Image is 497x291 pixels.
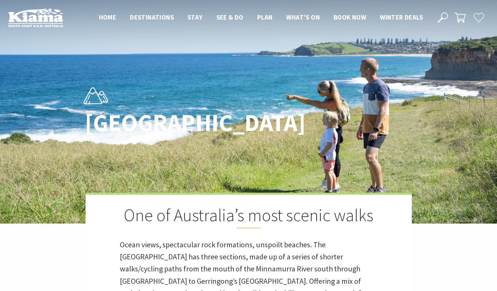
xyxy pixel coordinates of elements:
span: What’s On [286,13,320,21]
span: Book now [334,13,366,21]
span: Home [99,13,116,21]
span: Stay [188,13,203,21]
span: Destinations [130,13,174,21]
span: Winter Deals [380,13,423,21]
h2: One of Australia’s most scenic walks [120,205,377,228]
nav: Main Menu [92,12,430,23]
span: Plan [257,13,273,21]
h1: [GEOGRAPHIC_DATA] [85,110,279,136]
img: Kiama Logo [8,8,63,27]
span: See & Do [216,13,244,21]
